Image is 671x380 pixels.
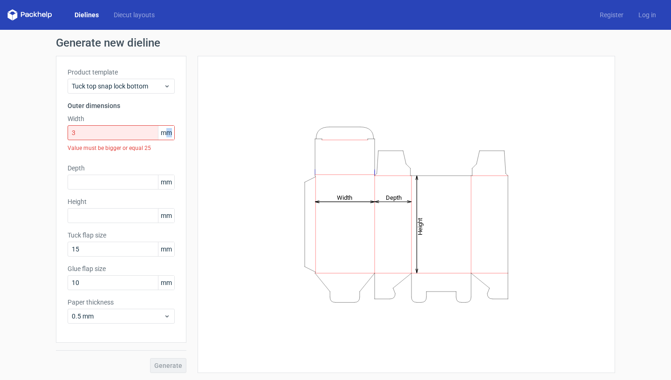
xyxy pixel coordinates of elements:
[158,242,174,256] span: mm
[337,194,352,201] tspan: Width
[68,264,175,273] label: Glue flap size
[67,10,106,20] a: Dielines
[158,175,174,189] span: mm
[68,101,175,110] h3: Outer dimensions
[72,312,164,321] span: 0.5 mm
[72,81,164,91] span: Tuck top snap lock bottom
[68,163,175,173] label: Depth
[631,10,664,20] a: Log in
[106,10,162,20] a: Diecut layouts
[68,298,175,307] label: Paper thickness
[158,209,174,223] span: mm
[68,197,175,206] label: Height
[68,231,175,240] label: Tuck flap size
[68,68,175,77] label: Product template
[417,217,424,235] tspan: Height
[386,194,402,201] tspan: Depth
[56,37,615,48] h1: Generate new dieline
[158,126,174,140] span: mm
[68,114,175,123] label: Width
[592,10,631,20] a: Register
[158,276,174,290] span: mm
[68,140,175,156] div: Value must be bigger or equal 25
